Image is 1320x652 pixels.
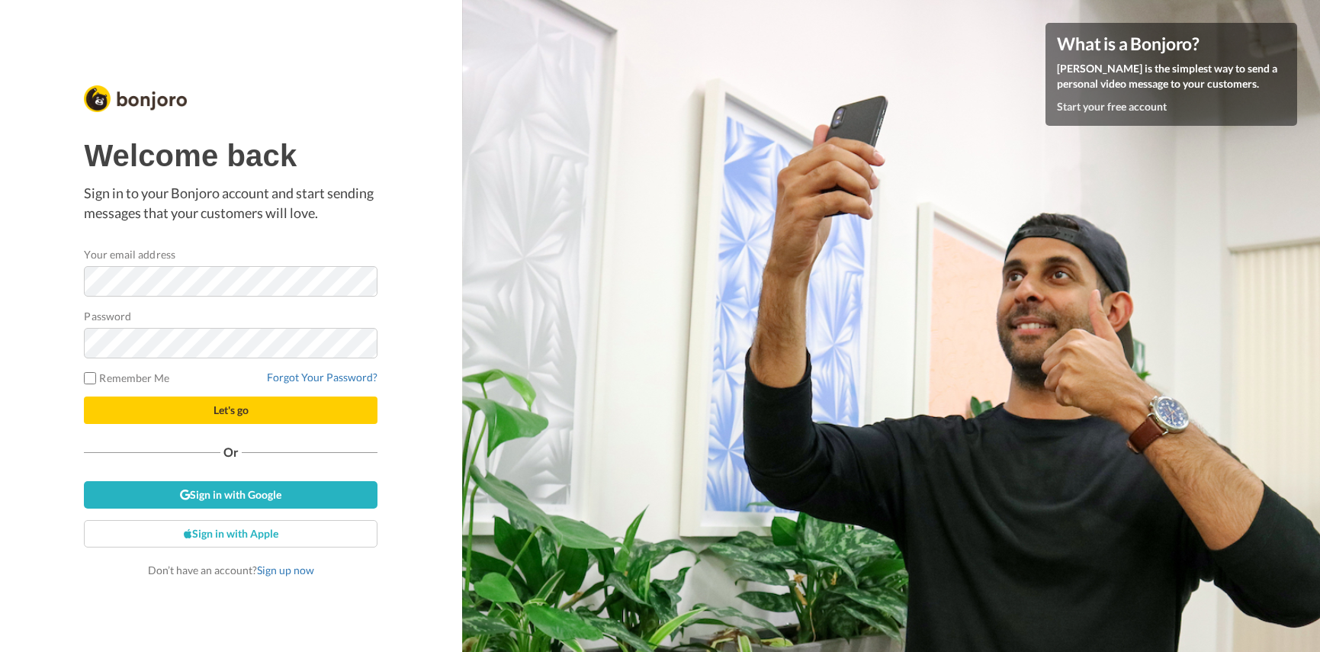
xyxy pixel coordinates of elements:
a: Sign in with Apple [84,520,377,548]
span: Or [220,447,242,458]
a: Forgot Your Password? [267,371,377,384]
a: Sign in with Google [84,481,377,509]
h1: Welcome back [84,139,377,172]
span: Don’t have an account? [148,564,314,577]
span: Let's go [214,403,249,416]
p: Sign in to your Bonjoro account and start sending messages that your customers will love. [84,184,377,223]
button: Let's go [84,397,377,424]
a: Sign up now [257,564,314,577]
h4: What is a Bonjoro? [1057,34,1286,53]
a: Start your free account [1057,100,1167,113]
input: Remember Me [84,372,96,384]
label: Your email address [84,246,175,262]
label: Password [84,308,131,324]
label: Remember Me [84,370,169,386]
p: [PERSON_NAME] is the simplest way to send a personal video message to your customers. [1057,61,1286,92]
